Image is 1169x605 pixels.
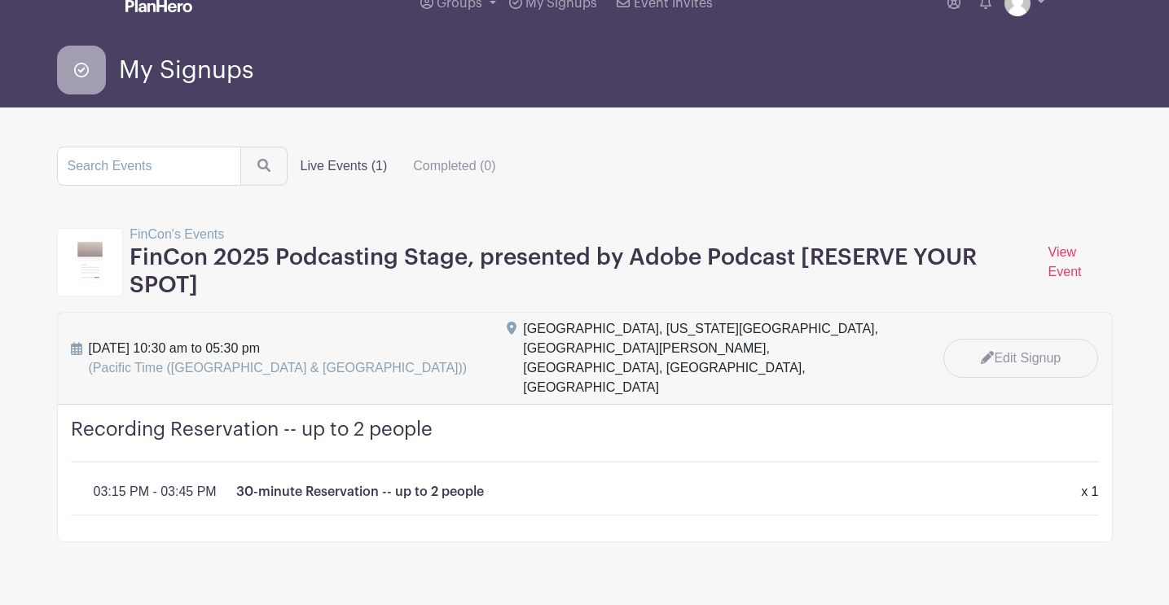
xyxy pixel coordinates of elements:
[288,150,509,182] div: filters
[71,418,1099,463] h4: Recording Reservation -- up to 2 people
[94,482,217,502] p: 03:15 PM - 03:45 PM
[77,242,103,283] img: template12-d09e52dc2669cd8e000e7992e5ae05afd939c74ca810bcda3c15468a0db697cf.svg
[1071,482,1108,502] div: x 1
[89,361,468,375] span: (Pacific Time ([GEOGRAPHIC_DATA] & [GEOGRAPHIC_DATA]))
[523,319,911,397] div: [GEOGRAPHIC_DATA], [US_STATE][GEOGRAPHIC_DATA], [GEOGRAPHIC_DATA][PERSON_NAME], [GEOGRAPHIC_DATA]...
[89,339,468,378] span: [DATE] 10:30 am to 05:30 pm
[119,57,253,84] span: My Signups
[130,225,1041,244] p: FinCon's Events
[130,244,1041,299] h3: FinCon 2025 Podcasting Stage, presented by Adobe Podcast [RESERVE YOUR SPOT]
[943,339,1098,378] a: Edit Signup
[236,482,484,502] p: 30-minute Reservation -- up to 2 people
[1048,245,1082,278] a: View Event
[400,150,508,182] label: Completed (0)
[288,150,401,182] label: Live Events (1)
[57,147,241,186] input: Search Events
